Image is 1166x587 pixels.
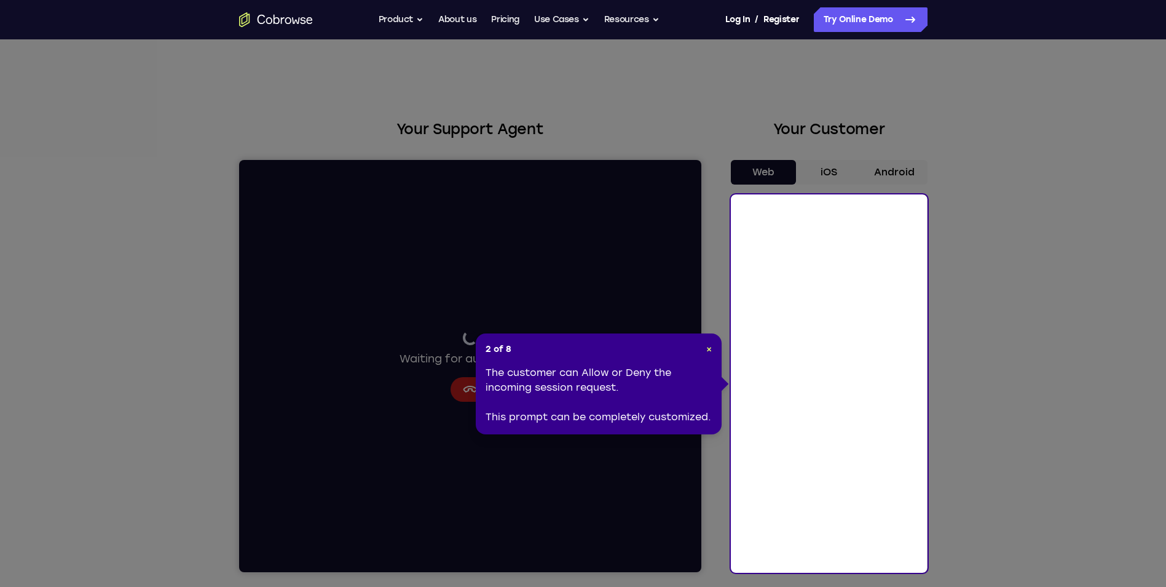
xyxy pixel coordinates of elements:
[486,365,712,425] div: The customer can Allow or Deny the incoming session request. This prompt can be completely custom...
[534,7,589,32] button: Use Cases
[486,343,511,356] span: 2 of 8
[379,7,424,32] button: Product
[604,7,660,32] button: Resources
[763,7,799,32] a: Register
[438,7,476,32] a: About us
[725,7,750,32] a: Log In
[755,12,758,27] span: /
[706,343,712,356] button: Close Tour
[160,170,302,207] div: Waiting for authorization
[211,217,251,242] button: Cancel
[706,344,712,354] span: ×
[239,12,313,27] a: Go to the home page
[491,7,519,32] a: Pricing
[814,7,928,32] a: Try Online Demo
